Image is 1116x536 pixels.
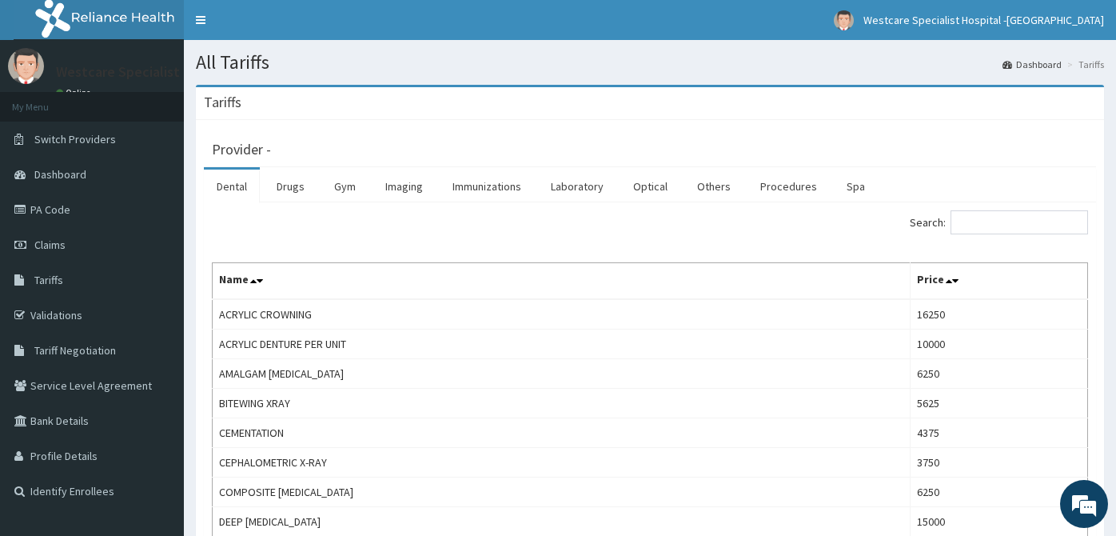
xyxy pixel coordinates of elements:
td: 4375 [911,418,1088,448]
a: Spa [834,170,878,203]
a: Dashboard [1002,58,1062,71]
a: Others [684,170,743,203]
input: Search: [951,210,1088,234]
a: Drugs [264,170,317,203]
span: Dashboard [34,167,86,182]
td: COMPOSITE [MEDICAL_DATA] [213,478,911,507]
span: Westcare Specialist Hospital -[GEOGRAPHIC_DATA] [863,13,1104,27]
td: CEMENTATION [213,418,911,448]
h3: Provider - [212,142,271,157]
td: ACRYLIC CROWNING [213,299,911,330]
a: Optical [620,170,680,203]
img: User Image [8,48,44,84]
td: 3750 [911,448,1088,478]
td: ACRYLIC DENTURE PER UNIT [213,330,911,359]
td: 10000 [911,330,1088,359]
p: Westcare Specialist Hospital -[GEOGRAPHIC_DATA] [56,65,376,79]
a: Online [56,87,94,98]
h1: All Tariffs [196,52,1104,73]
td: 5625 [911,389,1088,418]
td: 16250 [911,299,1088,330]
td: CEPHALOMETRIC X-RAY [213,448,911,478]
span: Tariffs [34,273,63,287]
a: Laboratory [538,170,616,203]
img: User Image [834,10,854,30]
span: Tariff Negotiation [34,343,116,358]
li: Tariffs [1063,58,1104,71]
td: 6250 [911,359,1088,389]
label: Search: [910,210,1088,234]
td: AMALGAM [MEDICAL_DATA] [213,359,911,389]
h3: Tariffs [204,95,241,110]
a: Gym [321,170,369,203]
th: Name [213,263,911,300]
a: Immunizations [440,170,534,203]
td: BITEWING XRAY [213,389,911,418]
a: Procedures [747,170,830,203]
a: Dental [204,170,260,203]
th: Price [911,263,1088,300]
span: Claims [34,238,66,252]
span: Switch Providers [34,132,116,146]
a: Imaging [373,170,436,203]
td: 6250 [911,478,1088,507]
